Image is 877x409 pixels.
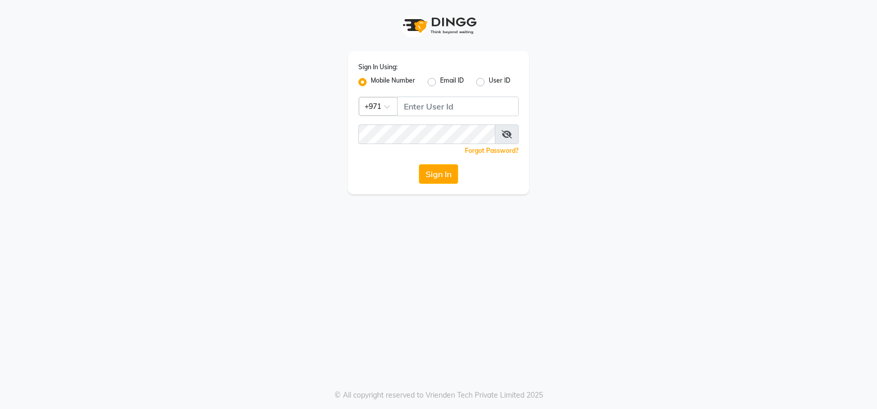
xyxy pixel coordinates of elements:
label: Sign In Using: [358,62,398,72]
label: Email ID [440,76,464,88]
button: Sign In [419,164,458,184]
label: User ID [489,76,510,88]
label: Mobile Number [371,76,415,88]
input: Username [397,97,519,116]
input: Username [358,124,495,144]
a: Forgot Password? [465,147,519,154]
img: logo1.svg [397,10,480,41]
